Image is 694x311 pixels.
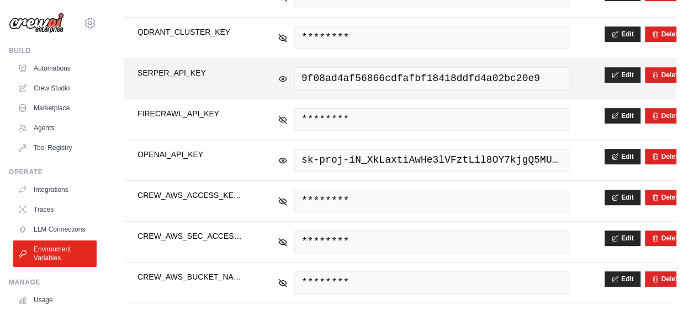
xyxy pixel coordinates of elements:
a: Agents [13,119,97,137]
span: CREW_AWS_SEC_ACCESS_KEY [137,230,242,242]
button: Edit [605,190,640,205]
button: Edit [605,108,640,124]
span: 9f08ad4af56866cdfafbf18418ddfd4a02bc20e9 [294,67,569,90]
span: SERPER_API_KEY [137,67,242,78]
a: Automations [13,60,97,77]
span: CREW_AWS_ACCESS_KEY_ID [137,190,242,201]
a: Marketplace [13,99,97,117]
span: sk-proj-iN_XkLaxtiAwHe3lVFztLil8OY7kjgQ5MUAS5Ou7OUR-uQ9_PJGZVSwY2XRrmANqnh-Ap_xyfGT3BlbkFJb2ZCXnx... [294,149,569,171]
button: Delete [651,234,681,243]
button: Delete [651,275,681,283]
a: Integrations [13,181,97,199]
button: Edit [605,230,640,246]
button: Edit [605,271,640,287]
div: Build [9,46,97,55]
img: Logo [9,13,64,34]
a: Traces [13,201,97,218]
button: Delete [651,152,681,161]
button: Edit [605,67,640,83]
a: Environment Variables [13,240,97,267]
span: OPENAI_API_KEY [137,149,242,160]
button: Delete [651,193,681,202]
button: Edit [605,26,640,42]
div: Manage [9,278,97,287]
span: CREW_AWS_BUCKET_NAME [137,271,242,282]
button: Edit [605,149,640,164]
a: Usage [13,291,97,309]
div: Operate [9,168,97,176]
button: Delete [651,71,681,79]
a: Tool Registry [13,139,97,157]
button: Delete [651,30,681,39]
span: QDRANT_CLUSTER_KEY [137,26,242,37]
a: LLM Connections [13,221,97,238]
span: FIRECRAWL_API_KEY [137,108,242,119]
button: Delete [651,111,681,120]
a: Crew Studio [13,79,97,97]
